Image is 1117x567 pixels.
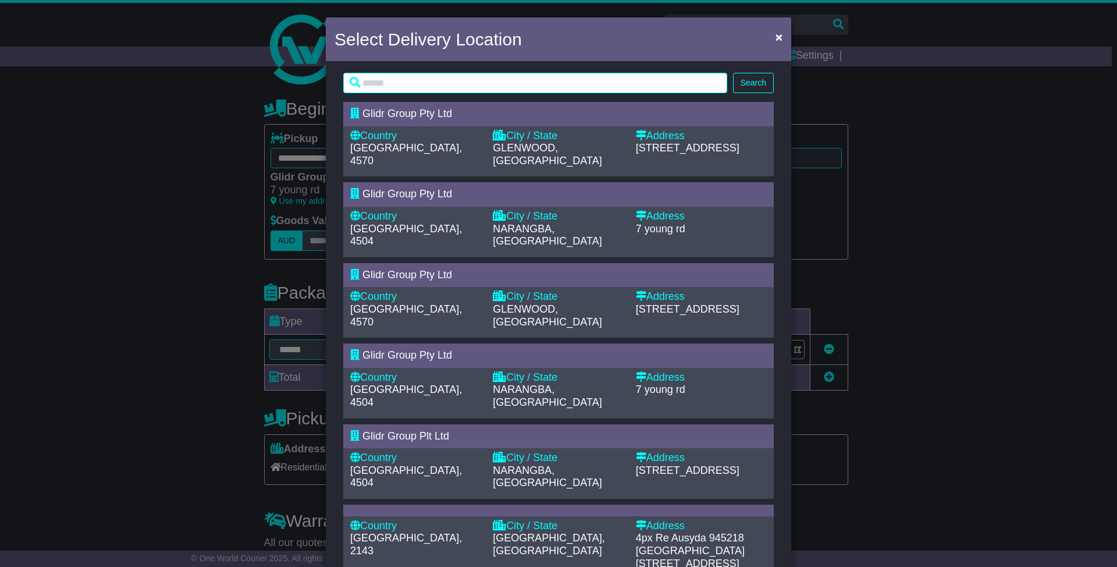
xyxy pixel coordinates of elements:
[362,269,452,281] span: Glidr Group Pty Ltd
[350,130,481,143] div: Country
[636,210,767,223] div: Address
[636,452,767,465] div: Address
[636,142,739,154] span: [STREET_ADDRESS]
[636,384,685,395] span: 7 young rd
[362,430,449,442] span: Glidr Group Plt Ltd
[350,290,481,303] div: Country
[493,452,624,465] div: City / State
[636,371,767,384] div: Address
[776,30,782,44] span: ×
[350,210,481,223] div: Country
[362,108,452,119] span: Glidr Group Pty Ltd
[636,303,739,315] span: [STREET_ADDRESS]
[636,532,744,544] span: 4px Re Ausyda 945218
[733,73,774,93] button: Search
[636,223,685,235] span: 7 young rd
[350,452,481,465] div: Country
[493,371,624,384] div: City / State
[350,142,462,166] span: [GEOGRAPHIC_DATA], 4570
[350,223,462,247] span: [GEOGRAPHIC_DATA], 4504
[493,465,602,489] span: NARANGBA, [GEOGRAPHIC_DATA]
[636,130,767,143] div: Address
[493,303,602,328] span: GLENWOOD, [GEOGRAPHIC_DATA]
[493,290,624,303] div: City / State
[493,142,602,166] span: GLENWOOD, [GEOGRAPHIC_DATA]
[350,520,481,533] div: Country
[350,384,462,408] span: [GEOGRAPHIC_DATA], 4504
[493,532,604,557] span: [GEOGRAPHIC_DATA], [GEOGRAPHIC_DATA]
[493,210,624,223] div: City / State
[350,465,462,489] span: [GEOGRAPHIC_DATA], 4504
[636,465,739,476] span: [STREET_ADDRESS]
[350,371,481,384] div: Country
[770,25,788,49] button: Close
[362,349,452,361] span: Glidr Group Pty Ltd
[493,520,624,533] div: City / State
[493,130,624,143] div: City / State
[636,290,767,303] div: Address
[493,223,602,247] span: NARANGBA, [GEOGRAPHIC_DATA]
[335,26,522,52] h4: Select Delivery Location
[493,384,602,408] span: NARANGBA, [GEOGRAPHIC_DATA]
[636,520,767,533] div: Address
[362,188,452,200] span: Glidr Group Pty Ltd
[350,532,462,557] span: [GEOGRAPHIC_DATA], 2143
[350,303,462,328] span: [GEOGRAPHIC_DATA], 4570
